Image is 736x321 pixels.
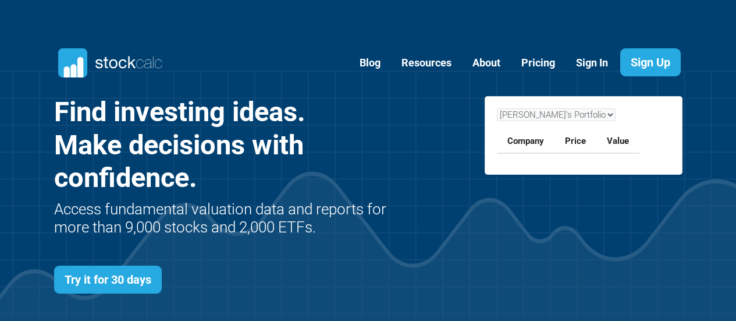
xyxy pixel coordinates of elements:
th: Value [596,130,639,153]
h1: Find investing ideas. Make decisions with confidence. [54,96,414,194]
a: Sign Up [620,48,681,76]
a: Try it for 30 days [54,266,162,294]
a: Resources [393,49,460,77]
th: Company [497,130,554,153]
h2: Access fundamental valuation data and reports for more than 9,000 stocks and 2,000 ETFs. [54,200,414,237]
a: Sign In [567,49,617,77]
a: Pricing [513,49,564,77]
a: Blog [351,49,389,77]
th: Price [554,130,596,153]
a: About [464,49,509,77]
